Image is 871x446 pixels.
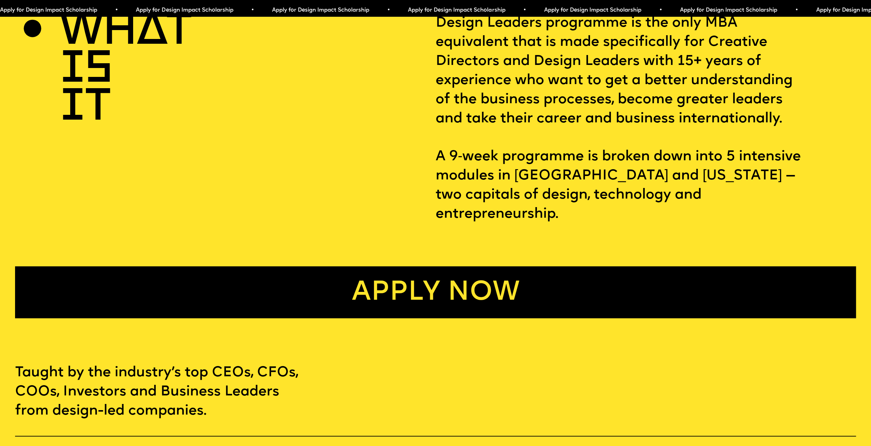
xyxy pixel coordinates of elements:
span: • [102,8,105,13]
span: • [510,8,513,13]
p: Design Leaders programme is the only MBA equivalent that is made specifically for Creative Direct... [436,14,856,224]
h2: WHAT IS IT [60,14,129,128]
span: • [646,8,649,13]
span: • [238,8,241,13]
p: Taught by the industry’s top CEOs, CFOs, COOs, Investors and Business Leaders from design-led com... [15,363,303,421]
span: • [782,8,785,13]
a: Apply now [15,266,856,318]
span: • [374,8,377,13]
